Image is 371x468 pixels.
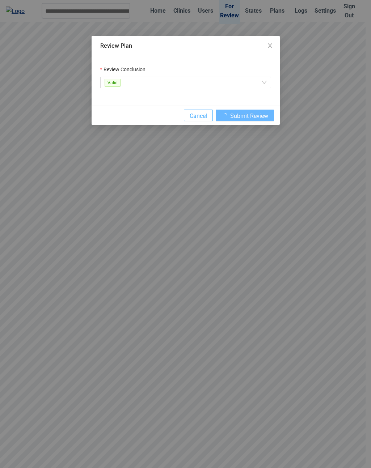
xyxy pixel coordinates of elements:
[222,113,230,119] span: loading
[260,36,280,56] button: Close
[105,79,121,87] span: Valid
[184,110,213,121] button: Cancel
[216,110,274,121] button: Submit Review
[100,42,271,50] div: Review Plan
[230,111,268,120] span: Submit Review
[190,111,207,120] span: Cancel
[267,43,273,48] span: close
[100,65,146,73] label: Review Conclusion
